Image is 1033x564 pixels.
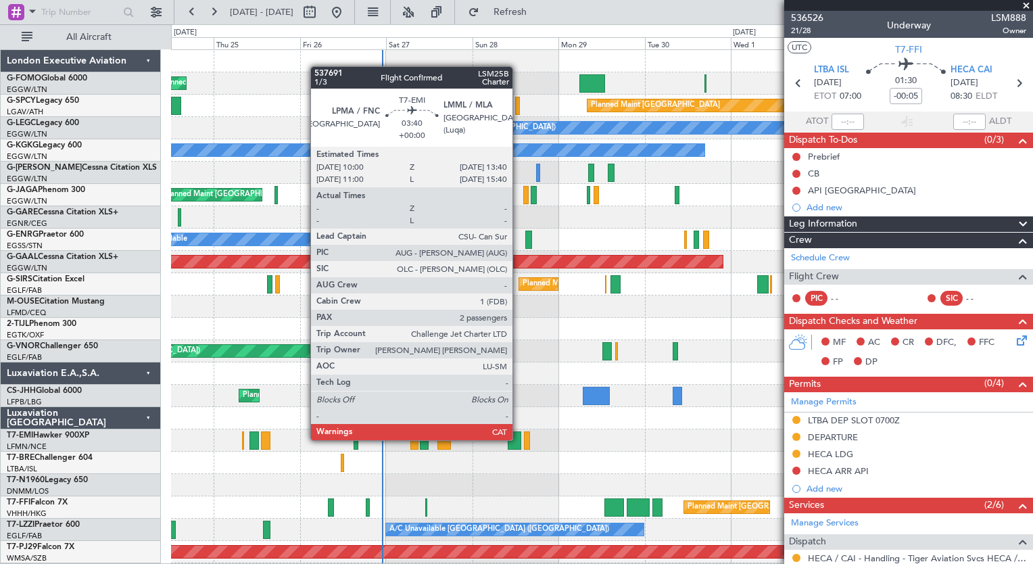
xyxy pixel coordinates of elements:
[966,292,996,304] div: - -
[7,129,47,139] a: EGGW/LTN
[7,298,105,306] a: M-OUSECitation Mustang
[903,336,914,350] span: CR
[984,376,1004,390] span: (0/4)
[7,431,33,440] span: T7-EMI
[7,387,36,395] span: CS-JHH
[7,308,46,318] a: LFMD/CEQ
[7,231,39,239] span: G-ENRG
[808,185,916,196] div: API [GEOGRAPHIC_DATA]
[989,115,1011,128] span: ALDT
[7,486,49,496] a: DNMM/LOS
[7,521,34,529] span: T7-LZZI
[7,253,118,261] a: G-GAALCessna Citation XLS+
[7,241,43,251] a: EGSS/STN
[7,431,89,440] a: T7-EMIHawker 900XP
[7,186,38,194] span: G-JAGA
[976,90,997,103] span: ELDT
[230,6,293,18] span: [DATE] - [DATE]
[979,336,994,350] span: FFC
[788,41,811,53] button: UTC
[7,320,29,328] span: 2-TIJL
[991,25,1026,37] span: Owner
[7,498,68,507] a: T7-FFIFalcon 7X
[808,168,819,179] div: CB
[7,253,38,261] span: G-GAAL
[645,37,731,49] div: Tue 30
[7,464,37,474] a: LTBA/ISL
[7,164,82,172] span: G-[PERSON_NAME]
[789,377,821,392] span: Permits
[895,74,917,88] span: 01:30
[789,314,917,329] span: Dispatch Checks and Weather
[814,90,836,103] span: ETOT
[523,274,736,294] div: Planned Maint [GEOGRAPHIC_DATA] ([GEOGRAPHIC_DATA])
[7,509,47,519] a: VHHH/HKG
[7,174,47,184] a: EGGW/LTN
[7,330,44,340] a: EGTK/OXF
[887,18,931,32] div: Underway
[7,208,38,216] span: G-GARE
[808,151,840,162] div: Prebrief
[833,336,846,350] span: MF
[865,356,878,369] span: DP
[984,498,1004,512] span: (2/6)
[951,90,972,103] span: 08:30
[7,151,47,162] a: EGGW/LTN
[868,336,880,350] span: AC
[805,291,827,306] div: PIC
[7,208,118,216] a: G-GARECessna Citation XLS+
[7,454,34,462] span: T7-BRE
[7,141,82,149] a: G-KGKGLegacy 600
[991,11,1026,25] span: LSM888
[214,37,299,49] div: Thu 25
[7,141,39,149] span: G-KGKG
[789,216,857,232] span: Leg Information
[7,498,30,507] span: T7-FFI
[7,521,80,529] a: T7-LZZIPraetor 600
[940,291,963,306] div: SIC
[791,25,823,37] span: 21/28
[7,387,82,395] a: CS-JHHGlobal 6000
[840,90,861,103] span: 07:00
[789,534,826,550] span: Dispatch
[789,269,839,285] span: Flight Crew
[7,97,36,105] span: G-SPCY
[336,118,556,138] div: A/C Unavailable [GEOGRAPHIC_DATA] ([GEOGRAPHIC_DATA])
[984,133,1004,147] span: (0/3)
[7,320,76,328] a: 2-TIJLPhenom 300
[791,517,859,530] a: Manage Services
[7,275,32,283] span: G-SIRS
[7,196,47,206] a: EGGW/LTN
[591,95,720,116] div: Planned Maint [GEOGRAPHIC_DATA]
[7,119,79,127] a: G-LEGCLegacy 600
[482,7,539,17] span: Refresh
[7,352,42,362] a: EGLF/FAB
[951,76,978,90] span: [DATE]
[386,37,472,49] div: Sat 27
[7,342,98,350] a: G-VNORChallenger 650
[731,37,817,49] div: Wed 1
[389,519,609,540] div: A/C Unavailable [GEOGRAPHIC_DATA] ([GEOGRAPHIC_DATA])
[7,342,40,350] span: G-VNOR
[7,231,84,239] a: G-ENRGPraetor 600
[807,483,1026,494] div: Add new
[7,543,74,551] a: T7-PJ29Falcon 7X
[462,1,543,23] button: Refresh
[473,37,558,49] div: Sun 28
[807,202,1026,213] div: Add new
[7,476,45,484] span: T7-N1960
[733,27,756,39] div: [DATE]
[300,37,386,49] div: Fri 26
[808,448,853,460] div: HECA LDG
[7,186,85,194] a: G-JAGAPhenom 300
[174,27,197,39] div: [DATE]
[789,498,824,513] span: Services
[806,115,828,128] span: ATOT
[791,252,850,265] a: Schedule Crew
[936,336,957,350] span: DFC,
[41,2,119,22] input: Trip Number
[831,292,861,304] div: - -
[7,531,42,541] a: EGLF/FAB
[688,497,900,517] div: Planned Maint [GEOGRAPHIC_DATA] ([GEOGRAPHIC_DATA])
[35,32,143,42] span: All Aircraft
